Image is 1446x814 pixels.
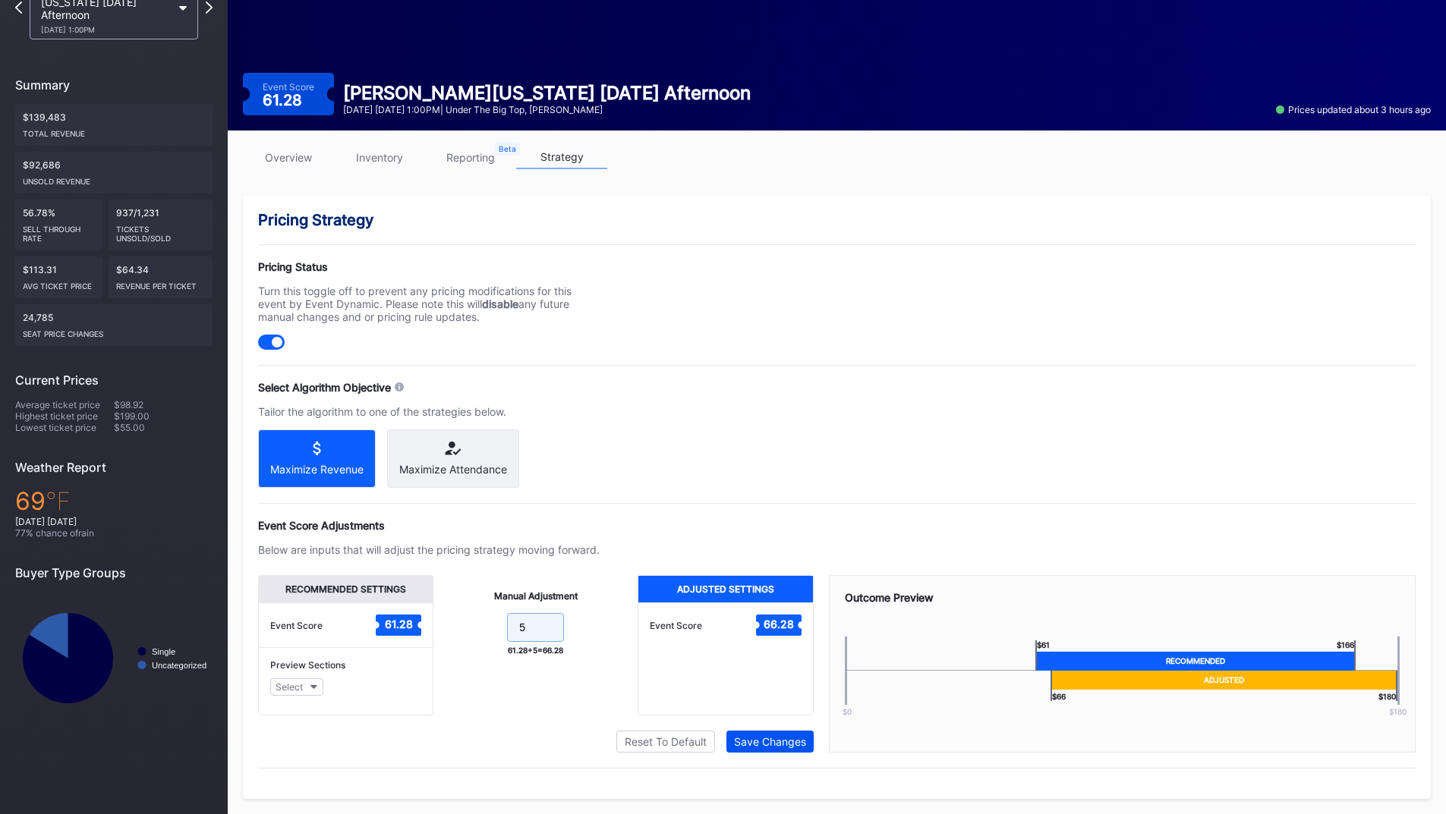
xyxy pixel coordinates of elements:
[343,82,751,104] div: [PERSON_NAME][US_STATE] [DATE] Afternoon
[41,25,172,34] div: [DATE] 1:00PM
[1337,640,1356,652] div: $ 166
[625,735,707,748] div: Reset To Default
[726,731,814,753] button: Save Changes
[15,399,114,410] div: Average ticket price
[1035,640,1050,652] div: $ 61
[258,260,600,273] div: Pricing Status
[15,372,213,388] div: Current Prices
[15,486,213,516] div: 69
[425,146,516,169] a: reporting
[516,146,607,169] a: strategy
[764,618,794,630] text: 66.28
[243,146,334,169] a: overview
[399,463,507,476] div: Maximize Attendance
[258,543,600,556] div: Below are inputs that will adjust the pricing strategy moving forward.
[109,200,213,250] div: 937/1,231
[1035,652,1356,671] div: Recommended
[734,735,806,748] div: Save Changes
[15,256,102,298] div: $113.31
[15,460,213,475] div: Weather Report
[116,218,206,243] div: Tickets Unsold/Sold
[263,93,306,108] div: 61.28
[258,284,600,323] div: Turn this toggle off to prevent any pricing modifications for this event by Event Dynamic. Please...
[152,647,175,656] text: Single
[114,422,213,433] div: $55.00
[821,707,874,716] div: $0
[23,275,95,291] div: Avg ticket price
[343,104,751,115] div: [DATE] [DATE] 1:00PM | Under the Big Top, [PERSON_NAME]
[334,146,425,169] a: inventory
[1051,690,1066,701] div: $ 66
[276,681,303,693] div: Select
[508,646,563,655] div: 61.28 + 5 = 66.28
[1378,690,1397,701] div: $ 180
[494,590,578,602] div: Manual Adjustment
[258,211,1416,229] div: Pricing Strategy
[23,123,205,138] div: Total Revenue
[270,678,323,696] button: Select
[15,200,102,250] div: 56.78%
[114,410,213,422] div: $199.00
[15,565,213,580] div: Buyer Type Groups
[15,77,213,93] div: Summary
[259,576,433,602] div: Recommended Settings
[114,399,213,410] div: $98.92
[1051,671,1397,690] div: Adjusted
[616,731,715,753] button: Reset To Default
[15,304,213,346] div: 24,785
[258,381,391,394] div: Select Algorithm Objective
[270,463,364,476] div: Maximize Revenue
[15,516,213,527] div: [DATE] [DATE]
[46,486,71,516] span: ℉
[23,218,95,243] div: Sell Through Rate
[650,620,702,631] div: Event Score
[270,620,323,631] div: Event Score
[263,81,314,93] div: Event Score
[270,659,421,671] div: Preview Sections
[845,591,1400,604] div: Outcome Preview
[15,152,213,193] div: $92,686
[152,661,206,670] text: Uncategorized
[116,275,206,291] div: Revenue per ticket
[638,576,812,602] div: Adjusted Settings
[15,422,114,433] div: Lowest ticket price
[15,527,213,539] div: 77 % chance of rain
[23,323,205,338] div: seat price changes
[109,256,213,298] div: $64.34
[385,618,413,630] text: 61.28
[1276,104,1431,115] div: Prices updated about 3 hours ago
[1371,707,1424,716] div: $ 180
[23,171,205,186] div: Unsold Revenue
[258,405,600,418] div: Tailor the algorithm to one of the strategies below.
[258,519,1416,532] div: Event Score Adjustments
[482,297,518,310] strong: disable
[15,592,213,724] svg: Chart title
[15,410,114,422] div: Highest ticket price
[15,104,213,146] div: $139,483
